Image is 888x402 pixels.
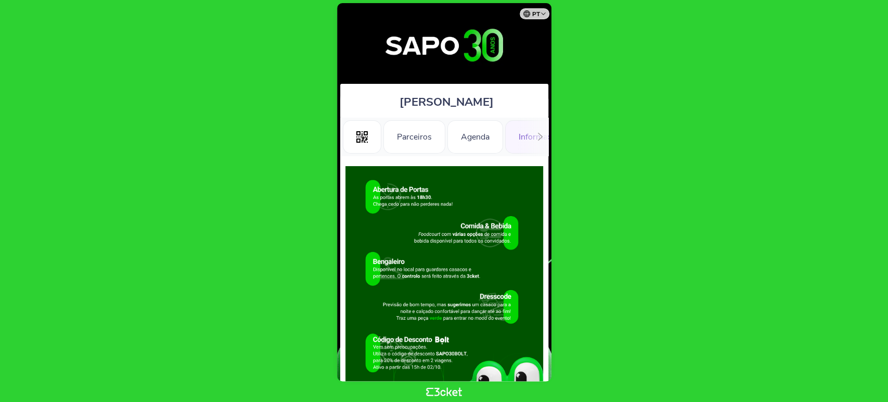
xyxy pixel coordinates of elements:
div: Parceiros [383,120,445,154]
div: Agenda [447,120,503,154]
span: [PERSON_NAME] [400,94,494,110]
a: Agenda [447,130,503,142]
img: 30º Aniversário SAPO [346,14,542,79]
div: Informações Adicionais [505,120,619,154]
a: Informações Adicionais [505,130,619,142]
a: Parceiros [383,130,445,142]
